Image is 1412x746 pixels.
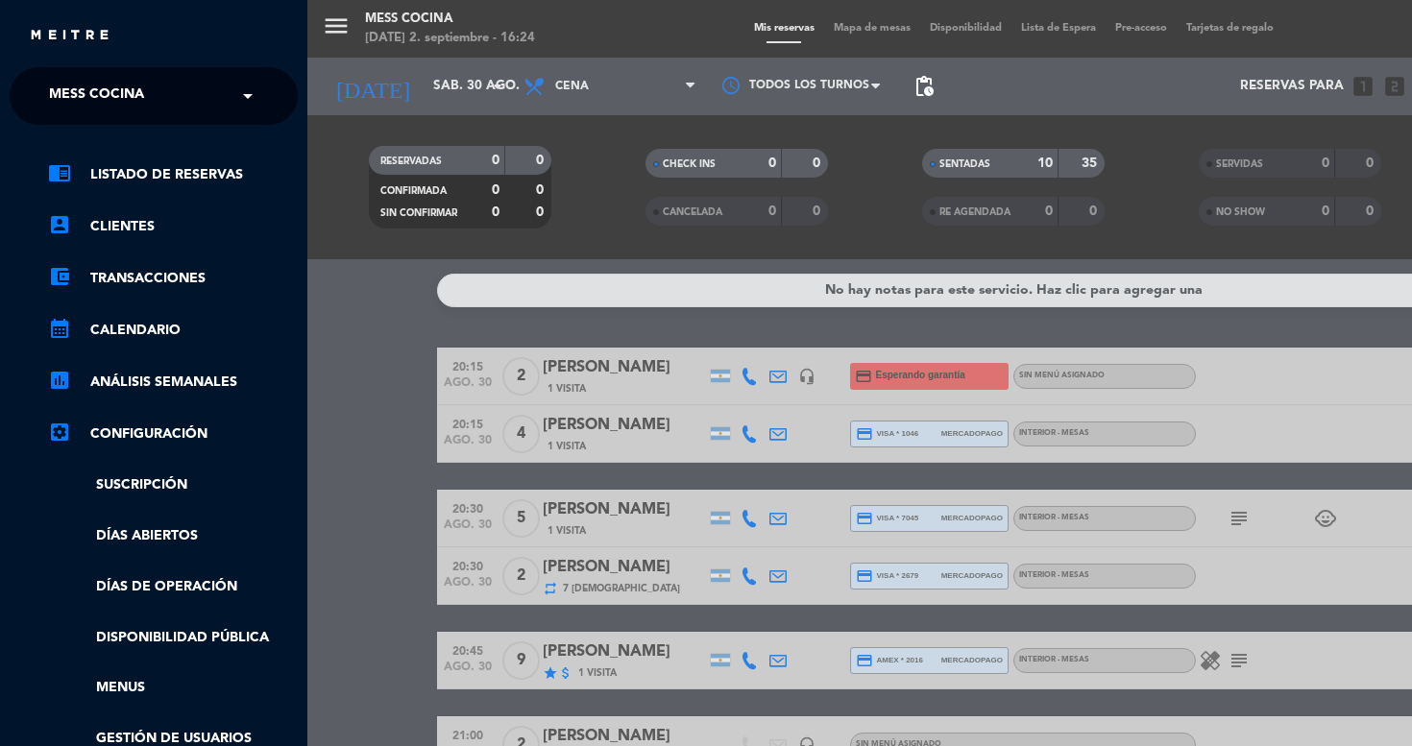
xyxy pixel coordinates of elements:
[48,421,71,444] i: settings_applications
[29,29,110,43] img: MEITRE
[48,422,298,445] a: Configuración
[49,76,144,116] span: Mess Cocina
[48,525,298,547] a: Días abiertos
[48,677,298,699] a: Menus
[48,213,71,236] i: account_box
[48,576,298,598] a: Días de Operación
[48,161,71,184] i: chrome_reader_mode
[48,265,71,288] i: account_balance_wallet
[48,215,298,238] a: account_boxClientes
[48,319,298,342] a: calendar_monthCalendario
[48,267,298,290] a: account_balance_walletTransacciones
[48,474,298,496] a: Suscripción
[48,317,71,340] i: calendar_month
[48,627,298,649] a: Disponibilidad pública
[48,371,298,394] a: assessmentANÁLISIS SEMANALES
[48,163,298,186] a: chrome_reader_modeListado de Reservas
[913,75,936,98] span: pending_actions
[48,369,71,392] i: assessment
